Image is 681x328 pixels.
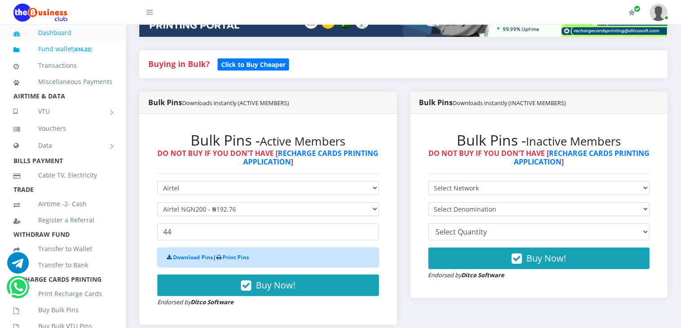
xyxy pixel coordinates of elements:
[428,132,650,149] h2: Bulk Pins -
[13,118,112,139] a: Vouchers
[428,271,505,279] small: Endorsed by
[13,300,112,320] a: Buy Bulk Pins
[462,271,505,279] strong: Ditco Software
[157,132,379,149] h2: Bulk Pins -
[13,71,112,92] a: Miscellaneous Payments
[191,298,234,306] strong: Ditco Software
[13,39,112,60] a: Fund wallet[616.22]
[13,255,112,275] a: Transfer to Bank
[634,5,641,12] span: Renew/Upgrade Subscription
[13,239,112,259] a: Transfer to Wallet
[256,279,295,291] span: Buy Now!
[419,98,566,107] strong: Bulk Pins
[428,148,650,167] strong: DO NOT BUY IF YOU DON'T HAVE [ ]
[453,99,566,107] small: Downloads instantly (INACTIVE MEMBERS)
[7,259,29,274] a: Chat for support
[514,148,650,167] a: RECHARGE CARDS PRINTING APPLICATION
[13,210,112,230] a: Register a Referral
[223,253,249,261] a: Print Pins
[148,98,289,107] strong: Bulk Pins
[182,99,289,107] small: Downloads instantly (ACTIVE MEMBERS)
[157,223,379,240] input: Enter Quantity
[218,58,289,69] a: Click to Buy Cheaper
[13,22,112,43] a: Dashboard
[157,275,379,296] button: Buy Now!
[526,133,621,149] small: Inactive Members
[157,148,378,167] strong: DO NOT BUY IF YOU DON'T HAVE [ ]
[13,4,67,22] img: Logo
[260,133,345,149] small: Active Members
[13,284,112,304] a: Print Recharge Cards
[13,55,112,76] a: Transactions
[221,60,285,69] b: Click to Buy Cheaper
[167,253,249,261] strong: |
[73,46,92,53] small: [ ]
[173,253,213,261] a: Download Pins
[13,165,112,186] a: Cable TV, Electricity
[9,283,27,298] a: Chat for support
[628,9,635,16] i: Renew/Upgrade Subscription
[13,134,112,157] a: Data
[13,194,112,214] a: Airtime -2- Cash
[75,46,90,53] b: 616.22
[650,4,668,21] img: User
[157,298,234,306] small: Endorsed by
[13,100,112,123] a: VTU
[526,252,566,264] span: Buy Now!
[428,248,650,269] button: Buy Now!
[148,58,209,69] strong: Buying in Bulk?
[243,148,379,167] a: RECHARGE CARDS PRINTING APPLICATION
